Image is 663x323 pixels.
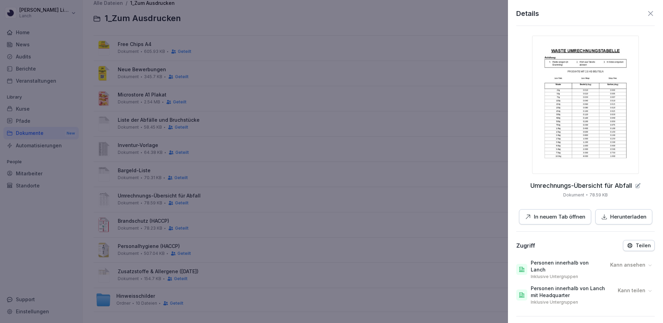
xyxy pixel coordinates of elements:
p: Personen innerhalb von Lanch mit Headquarter [531,285,612,299]
p: Personen innerhalb von Lanch [531,259,605,273]
button: In neuem Tab öffnen [519,209,591,225]
p: Inklusive Untergruppen [531,274,578,279]
p: In neuem Tab öffnen [534,213,585,221]
p: Umrechnungs-Übersicht für Abfall [530,182,632,189]
button: Herunterladen [595,209,652,225]
p: 78.59 KB [589,192,608,198]
p: Kann ansehen [610,261,645,268]
div: Zugriff [516,242,535,249]
p: Kann teilen [618,287,645,294]
p: Dokument [563,192,584,198]
img: thumbnail [532,36,639,174]
p: Herunterladen [610,213,646,221]
p: Inklusive Untergruppen [531,299,578,305]
button: Teilen [623,240,655,251]
p: Teilen [636,243,651,248]
p: Details [516,8,539,19]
